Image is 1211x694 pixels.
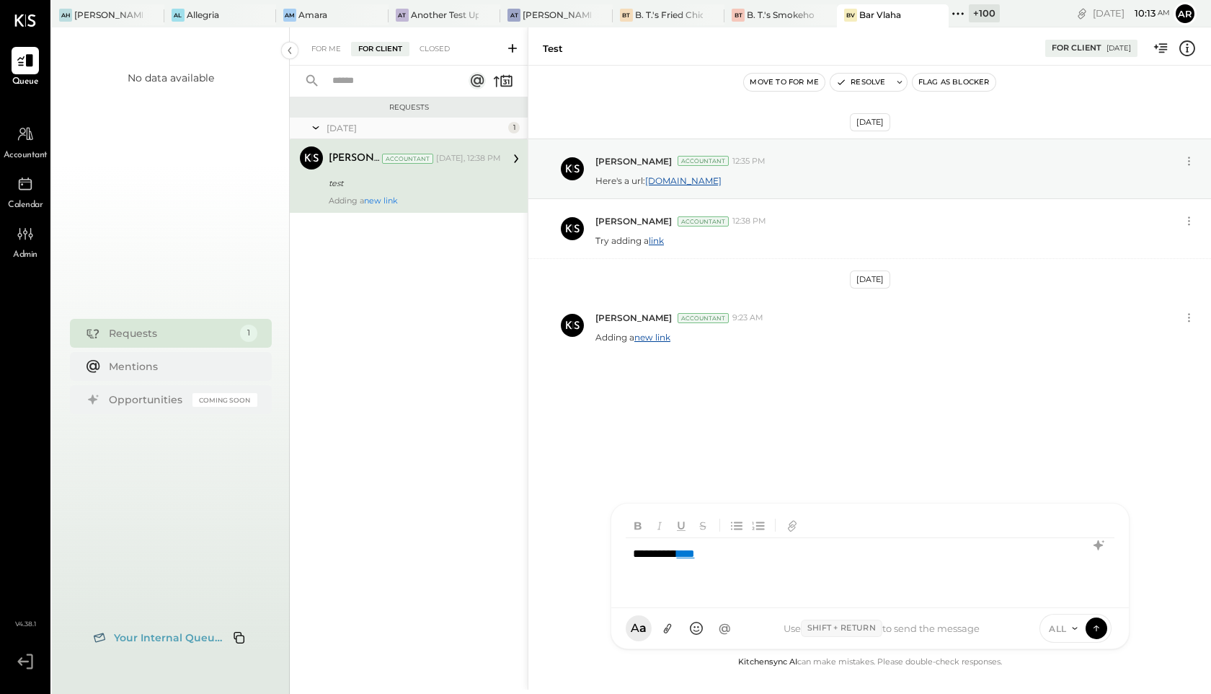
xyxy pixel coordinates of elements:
div: copy link [1075,6,1089,21]
div: [DATE] [850,113,890,131]
a: new link [364,196,398,206]
a: [DOMAIN_NAME] [645,175,722,186]
span: [PERSON_NAME] [595,215,672,227]
div: Amara [298,9,327,21]
div: AT [396,9,409,22]
p: Adding a [595,331,670,343]
div: [DATE] [327,122,505,134]
div: Al [172,9,185,22]
div: [DATE], 12:38 PM [436,153,501,164]
a: Queue [1,47,50,89]
span: Admin [13,249,37,262]
a: new link [634,332,670,343]
span: Your Internal Queue... [114,631,222,644]
button: Move to for me [744,74,825,91]
span: @ [719,621,731,636]
span: 12:38 PM [732,216,766,227]
button: Unordered List [727,515,746,535]
div: Am [283,9,296,22]
div: Bar Vlaha [859,9,901,21]
div: Accountant [678,156,729,166]
p: Here's a url: [595,175,722,187]
div: [PERSON_NAME] [329,151,379,166]
div: [PERSON_NAME] Test Create [523,9,591,21]
button: Ar [1174,2,1197,25]
div: [PERSON_NAME] Hoboken [74,9,143,21]
span: [PERSON_NAME] [595,312,672,324]
span: Calendar [8,199,43,212]
button: Underline [672,515,691,535]
button: Italic [650,515,669,535]
div: Adding a [329,196,501,206]
button: Copy email to clipboard [228,626,251,649]
div: BT [620,9,633,22]
div: For Me [304,42,348,56]
div: B. T.'s Smokehouse Main restaurant [747,9,815,21]
div: No data available [128,71,214,85]
button: Aa [626,615,652,641]
p: Try adding a [595,234,664,247]
span: Accountant [4,149,48,162]
div: BV [844,9,857,22]
a: Admin [1,220,50,262]
div: test [329,176,497,190]
div: Coming Soon [192,393,257,407]
span: a [639,621,647,636]
a: link [649,235,664,246]
div: Another Test Updated [411,9,479,21]
div: Accountant [678,216,729,227]
div: + 100 [969,4,1000,22]
button: Bold [629,515,647,535]
span: 9:23 AM [732,312,763,324]
div: Accountant [678,313,729,323]
span: [PERSON_NAME] [595,155,672,167]
a: Accountant [1,120,50,162]
div: Requests [109,326,233,341]
span: ALL [1049,623,1067,635]
button: Strikethrough [693,515,712,535]
div: Use to send the message [738,620,1026,637]
div: [DATE] [1106,43,1131,53]
div: AT [507,9,520,22]
div: 1 [508,122,520,133]
div: 1 [240,325,257,342]
div: BT [732,9,745,22]
button: @ [712,615,738,641]
button: Flag as Blocker [913,74,995,91]
div: Requests [297,102,520,113]
div: Allegria [187,9,219,21]
div: AH [59,9,72,22]
span: 12:35 PM [732,156,766,167]
div: Accountant [382,154,433,164]
div: test [543,42,563,56]
span: Shift + Return [801,620,882,637]
a: Calendar [1,170,50,212]
div: [DATE] [850,271,890,289]
div: Closed [412,42,457,56]
div: For Client [1052,43,1101,54]
div: [DATE] [1093,6,1170,20]
div: For Client [351,42,409,56]
div: B. T.'s Fried Chicken [635,9,704,21]
div: Mentions [109,359,250,374]
button: Ordered List [749,515,768,535]
span: Queue [12,76,39,89]
div: Opportunities [109,392,185,407]
button: Add URL [783,515,802,535]
button: Resolve [830,74,891,91]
